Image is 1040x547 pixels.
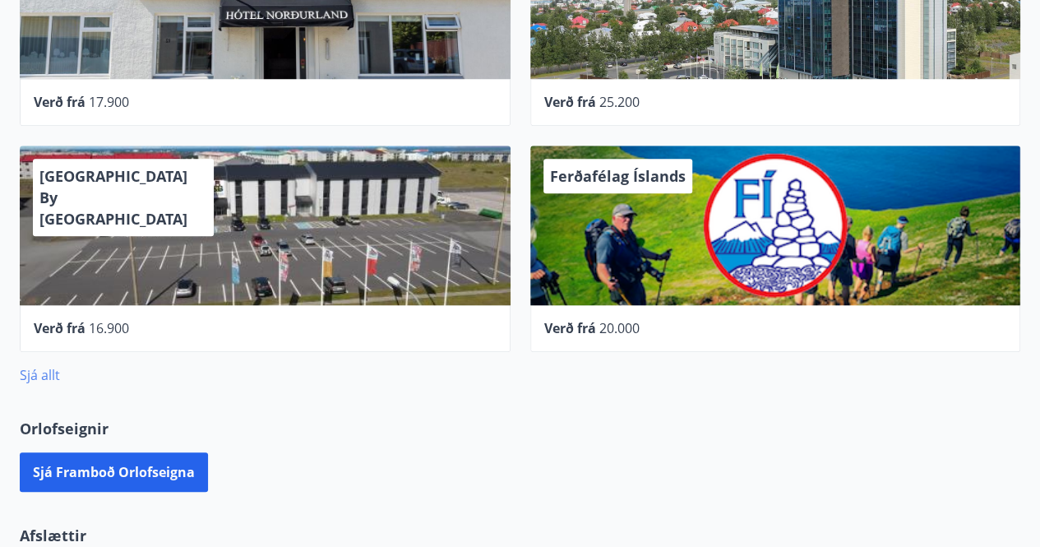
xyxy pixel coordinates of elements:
p: Afslættir [20,525,1020,546]
span: 20.000 [599,319,640,337]
span: Verð frá [34,319,86,337]
span: Verð frá [544,93,596,111]
span: 16.900 [89,319,129,337]
button: Sjá framboð orlofseigna [20,452,208,492]
span: 17.900 [89,93,129,111]
span: Orlofseignir [20,418,109,439]
span: Verð frá [34,93,86,111]
a: Sjá allt [20,366,60,384]
span: 25.200 [599,93,640,111]
span: Verð frá [544,319,596,337]
span: [GEOGRAPHIC_DATA] By [GEOGRAPHIC_DATA] [39,166,187,229]
span: Ferðafélag Íslands [550,166,686,186]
